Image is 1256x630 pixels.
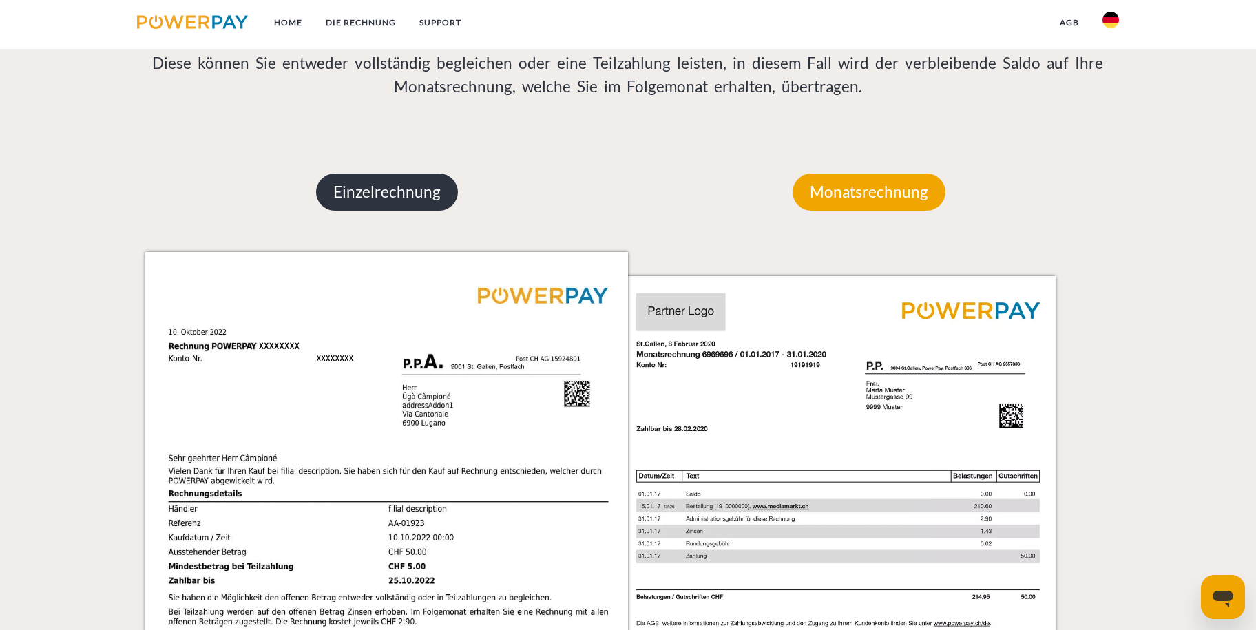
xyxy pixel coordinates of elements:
[1048,10,1091,35] a: agb
[793,174,945,211] p: Monatsrechnung
[316,174,458,211] p: Einzelrechnung
[1201,575,1245,619] iframe: Schaltfläche zum Öffnen des Messaging-Fensters
[314,10,408,35] a: DIE RECHNUNG
[145,52,1111,98] p: Diese können Sie entweder vollständig begleichen oder eine Teilzahlung leisten, in diesem Fall wi...
[408,10,473,35] a: SUPPORT
[1102,12,1119,28] img: de
[137,15,248,29] img: logo-powerpay.svg
[262,10,314,35] a: Home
